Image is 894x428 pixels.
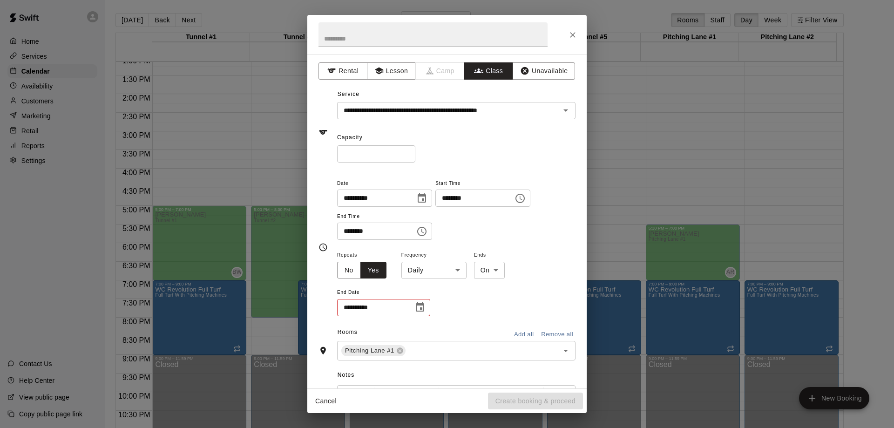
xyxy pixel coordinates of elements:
button: Insert Code [508,387,524,404]
button: Format Strikethrough [491,387,507,404]
span: Capacity [337,134,363,141]
button: Open [559,104,572,117]
span: End Date [337,286,430,299]
button: Yes [360,262,386,279]
button: Choose date, selected date is Oct 23, 2025 [413,189,431,208]
button: Format Italics [458,387,474,404]
span: Camps can only be created in the Services page [416,62,465,80]
span: Service [338,91,359,97]
button: Remove all [539,327,576,342]
div: Daily [401,262,467,279]
button: Choose time, selected time is 6:15 PM [511,189,529,208]
button: Redo [356,387,372,404]
button: No [337,262,361,279]
button: Choose time, selected time is 7:00 PM [413,222,431,241]
button: Open [559,344,572,357]
button: Unavailable [513,62,575,80]
span: Frequency [401,249,467,262]
div: Pitching Lane #1 [341,345,406,356]
span: Pitching Lane #1 [341,346,398,355]
button: Rental [318,62,367,80]
button: Undo [339,387,355,404]
svg: Rooms [318,346,328,355]
button: Format Bold [441,387,457,404]
div: outlined button group [337,262,386,279]
button: Lesson [367,62,416,80]
button: Choose date [411,298,429,317]
div: On [474,262,505,279]
span: Repeats [337,249,394,262]
button: Close [564,27,581,43]
span: Date [337,177,432,190]
button: Cancel [311,393,341,410]
button: Format Underline [474,387,490,404]
svg: Timing [318,243,328,252]
span: Ends [474,249,505,262]
button: Formatting Options [376,387,437,404]
button: Left Align [546,387,562,404]
button: Class [464,62,513,80]
span: Start Time [435,177,530,190]
span: Notes [338,368,576,383]
svg: Service [318,128,328,137]
button: Insert Link [525,387,541,404]
span: Rooms [338,329,358,335]
button: Add all [509,327,539,342]
span: End Time [337,211,432,223]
